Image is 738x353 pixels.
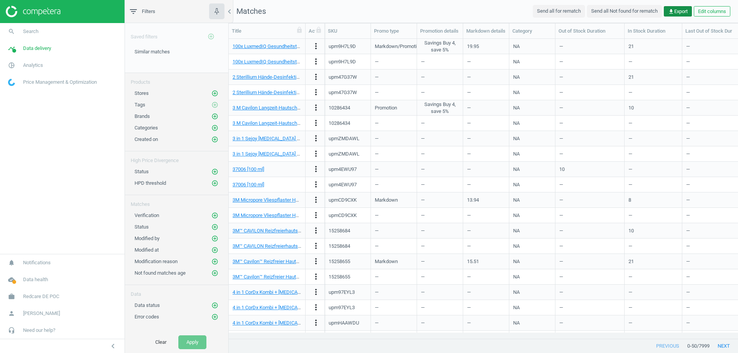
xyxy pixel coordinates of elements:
div: 10 [628,104,634,111]
a: 3 M Cavilon Langzeit-Hautschutz-Creme [92 g] [233,105,332,111]
div: — [628,55,678,68]
a: 2 Sterillium Hände-Desinfektionsmittel 500 Desinfektion [0,5 l] [233,89,367,95]
div: — [375,70,413,84]
div: — [375,55,413,68]
a: 3M Micropore Vliespflaster Haut 1,25 [3x1 St] [233,197,330,203]
i: headset_mic [4,323,19,338]
div: NA [513,151,520,157]
div: — [559,301,620,314]
span: Categories [135,125,158,131]
i: more_vert [311,57,321,66]
i: more_vert [311,41,321,51]
button: Send all Not found for rematch [587,5,662,17]
div: — [375,86,413,99]
img: wGWNvw8QSZomAAAAABJRU5ErkJggg== [8,79,15,86]
div: — [421,147,459,161]
span: HPD threshold [135,180,166,186]
div: — [375,209,413,222]
i: add_circle_outline [211,124,218,131]
button: more_vert [311,226,321,236]
div: upmCD9CXK [329,197,357,204]
button: add_circle_outline [211,258,219,265]
span: Data health [23,276,48,283]
div: — [375,132,413,145]
div: — [375,162,413,176]
a: 3M™ CAVILON Reizfreierhautschutz [25 St] [233,243,324,249]
i: add_circle_outline [208,33,214,40]
span: Analytics [23,62,43,69]
div: Promotion details [420,28,460,35]
button: Clear [147,335,175,349]
div: — [559,239,620,253]
i: add_circle_outline [211,247,218,254]
div: — [559,40,620,53]
span: Matches [236,7,266,16]
div: — [467,239,505,253]
span: Modified by [135,235,160,241]
div: — [375,285,413,299]
span: Error codes [135,314,159,320]
button: add_circle_outline [203,29,219,45]
div: — [421,86,459,99]
div: NA [513,258,520,265]
button: add_circle_outline [211,89,219,97]
div: — [628,301,678,314]
div: upmZMDAWL [329,135,359,142]
div: — [628,285,678,299]
button: more_vert [311,318,321,328]
div: NA [513,58,520,65]
button: more_vert [311,164,321,174]
button: more_vert [311,57,321,67]
a: 37006 [100 ml] [233,182,264,187]
button: more_vert [311,303,321,313]
div: — [467,86,505,99]
button: more_vert [311,134,321,144]
div: — [559,270,620,283]
div: Markdown [375,255,413,268]
span: Status [135,169,149,174]
button: Send all for rematch [533,5,585,17]
div: upm9H7L9D [329,58,356,65]
span: Not found matches age [135,270,186,276]
span: [PERSON_NAME] [23,310,60,317]
span: Tags [135,102,145,108]
button: more_vert [311,210,321,220]
div: — [421,209,459,222]
i: more_vert [311,241,321,250]
div: Out of Stock Duration [558,28,621,35]
button: add_circle_outline [211,124,219,132]
div: 19.95 [467,43,479,50]
div: — [628,116,678,130]
div: — [375,270,413,283]
div: — [628,147,678,161]
i: add_circle_outline [211,136,218,143]
span: Data status [135,302,160,308]
button: more_vert [311,149,321,159]
i: more_vert [311,118,321,128]
i: add_circle_outline [211,313,218,320]
div: — [375,147,413,161]
i: more_vert [311,103,321,112]
i: add_circle_outline [211,258,218,265]
div: — [467,162,505,176]
div: — [421,239,459,253]
div: NA [513,135,520,142]
div: 10 [628,227,634,234]
span: Notifications [23,259,51,266]
span: Need our help? [23,327,55,334]
div: — [421,193,459,207]
span: Redcare DE POC [23,293,59,300]
div: NA [513,197,520,204]
a: 4 in 1 CorDx Kombi + [MEDICAL_DATA] A + B RSV [PERSON_NAME] + [PERSON_NAME] [MEDICAL_DATA] Schnel... [233,289,546,295]
div: NA [513,273,520,280]
div: — [375,178,413,191]
div: NA [513,166,520,173]
span: Brands [135,113,150,119]
div: Data [125,285,228,298]
button: more_vert [311,257,321,267]
i: work [4,289,19,304]
button: add_circle_outline [211,313,219,321]
i: more_vert [311,226,321,235]
span: Export [668,8,688,15]
a: 3 M Cavilon Langzeit-Hautschutz-Creme [92 g] [233,120,332,126]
